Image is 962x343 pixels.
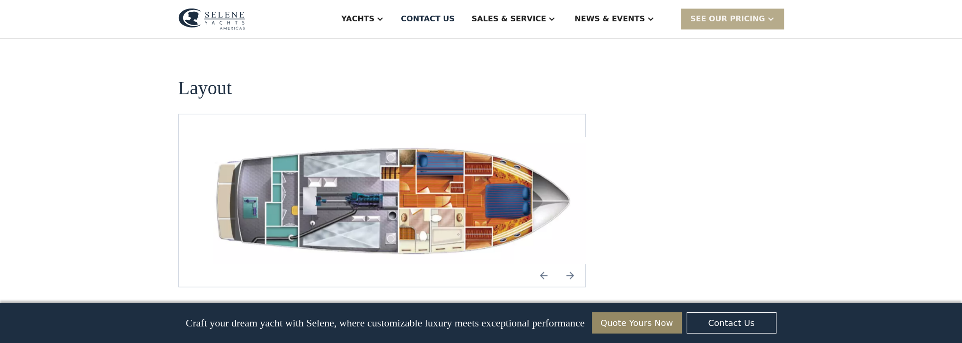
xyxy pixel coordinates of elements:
[559,264,582,287] img: icon
[201,137,593,264] a: open lightbox
[201,137,593,264] div: 3 / 3
[178,78,232,99] h2: Layout
[185,317,584,329] p: Craft your dream yacht with Selene, where customizable luxury meets exceptional performance
[690,13,765,25] div: SEE Our Pricing
[574,13,645,25] div: News & EVENTS
[592,312,682,334] a: Quote Yours Now
[341,13,374,25] div: Yachts
[532,264,555,287] a: Previous slide
[559,264,582,287] a: Next slide
[401,13,455,25] div: Contact US
[472,13,546,25] div: Sales & Service
[532,264,555,287] img: icon
[681,9,784,29] div: SEE Our Pricing
[178,8,245,30] img: logo
[687,312,777,334] a: Contact Us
